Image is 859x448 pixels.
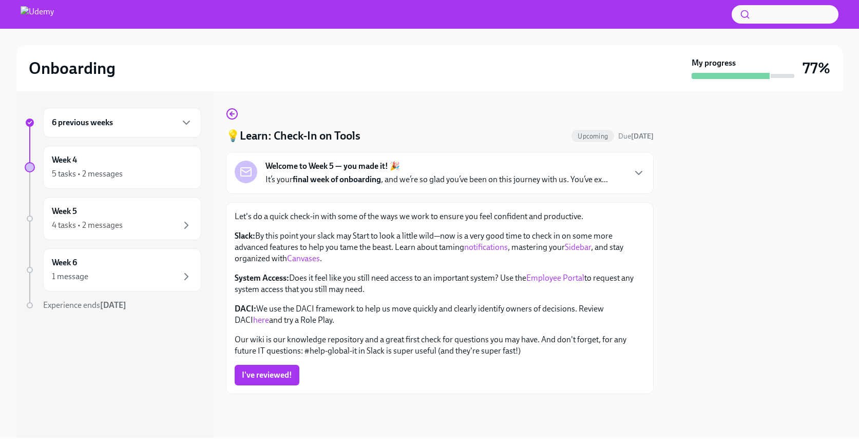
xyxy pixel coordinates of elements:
[21,6,54,23] img: Udemy
[235,365,299,385] button: I've reviewed!
[52,220,123,231] div: 4 tasks • 2 messages
[52,168,123,180] div: 5 tasks • 2 messages
[803,59,830,77] h3: 77%
[226,128,360,144] h4: 💡Learn: Check-In on Tools
[52,271,88,282] div: 1 message
[52,206,77,217] h6: Week 5
[235,334,645,357] p: Our wiki is our knowledge repository and a great first check for questions you may have. And don'...
[235,272,645,295] p: Does it feel like you still need access to an important system? Use the to request any system acc...
[618,131,654,141] span: September 13th, 2025 10:00
[235,304,256,314] strong: DACI:
[253,315,269,325] a: here
[265,174,608,185] p: It’s your , and we’re so glad you’ve been on this journey with us. You’ve ex...
[242,370,292,380] span: I've reviewed!
[526,273,584,283] a: Employee Portal
[293,174,381,184] strong: final week of onboarding
[52,257,77,268] h6: Week 6
[235,230,645,264] p: By this point your slack may Start to look a little wild—now is a very good time to check in on s...
[692,57,736,69] strong: My progress
[565,242,591,252] a: Sidebar
[464,242,508,252] a: notifications
[25,146,201,189] a: Week 45 tasks • 2 messages
[265,161,400,172] strong: Welcome to Week 5 — you made it! 🎉
[618,132,654,141] span: Due
[571,132,614,140] span: Upcoming
[235,211,645,222] p: Let's do a quick check-in with some of the ways we work to ensure you feel confident and productive.
[43,300,126,310] span: Experience ends
[52,154,77,166] h6: Week 4
[25,197,201,240] a: Week 54 tasks • 2 messages
[25,248,201,291] a: Week 61 message
[631,132,654,141] strong: [DATE]
[43,108,201,138] div: 6 previous weeks
[287,254,320,263] a: Canvases
[52,117,113,128] h6: 6 previous weeks
[235,231,255,241] strong: Slack:
[100,300,126,310] strong: [DATE]
[235,303,645,326] p: We use the DACI framework to help us move quickly and clearly identify owners of decisions. Revie...
[29,58,116,79] h2: Onboarding
[235,273,289,283] strong: System Access:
